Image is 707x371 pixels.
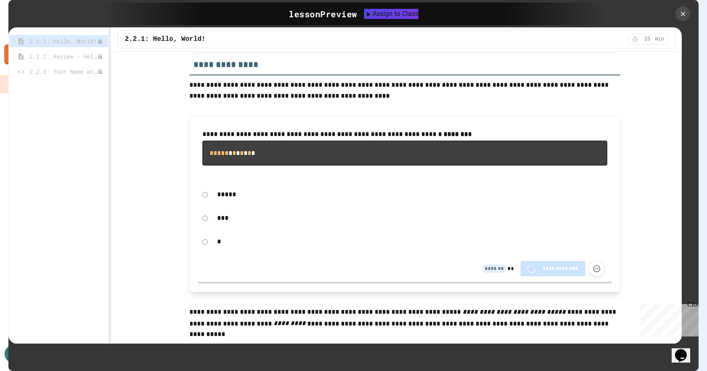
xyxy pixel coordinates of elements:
span: 2.2.2: Review - Hello, World! [29,52,97,61]
div: Assign to Class [364,9,418,19]
iframe: chat widget [637,301,699,336]
div: Unpublished [97,53,103,59]
span: 2.2.3: Your Name and Favorite Movie [29,67,97,76]
button: Force resubmission of student's answer (Admin only) [589,261,605,277]
div: Unpublished [97,38,103,44]
span: 2.2.1: Hello, World! [29,37,97,45]
div: Unpublished [97,69,103,75]
span: 2.2.1: Hello, World! [125,34,205,44]
iframe: chat widget [672,337,699,363]
span: min [655,36,664,43]
div: Chat with us now!Close [3,3,58,53]
div: lesson Preview [289,8,357,20]
span: 15 [641,36,654,43]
